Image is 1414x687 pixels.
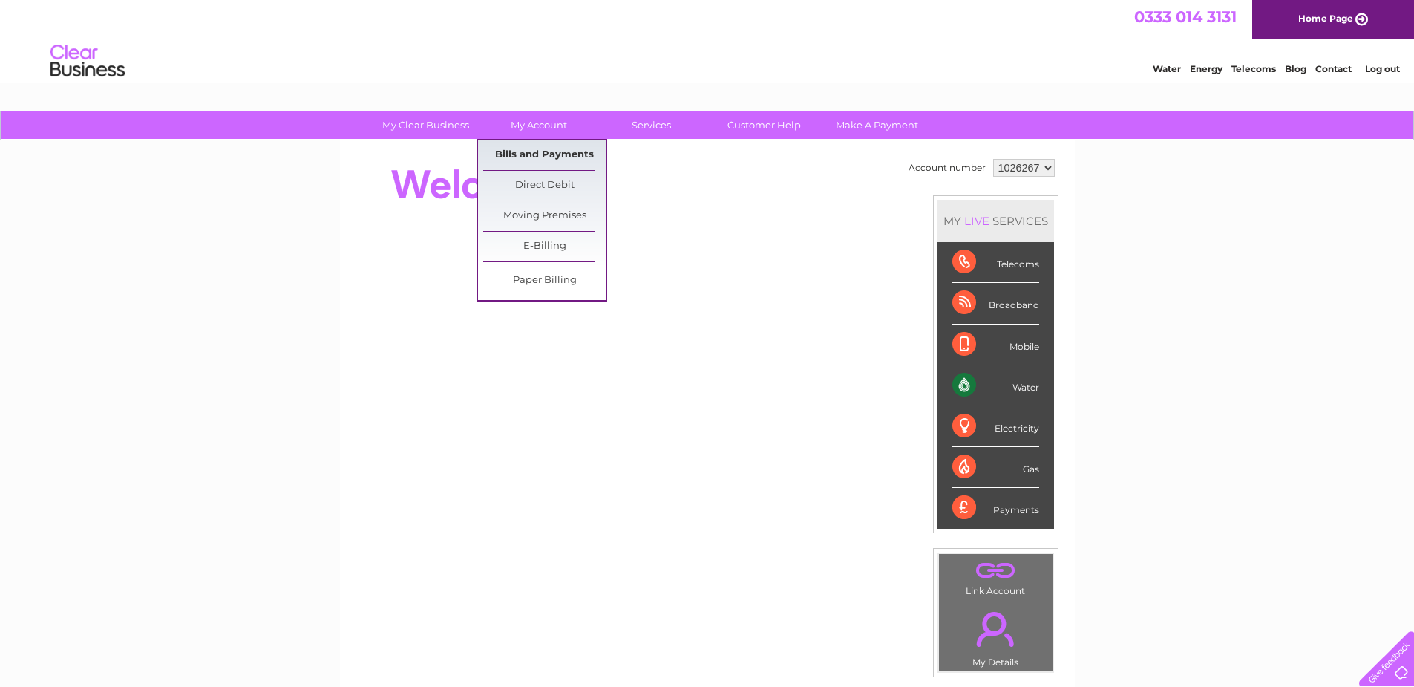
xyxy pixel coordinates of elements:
[483,232,606,261] a: E-Billing
[1315,63,1352,74] a: Contact
[1153,63,1181,74] a: Water
[364,111,487,139] a: My Clear Business
[703,111,825,139] a: Customer Help
[952,242,1039,283] div: Telecoms
[952,325,1039,365] div: Mobile
[952,447,1039,488] div: Gas
[50,39,125,84] img: logo.png
[943,603,1049,655] a: .
[952,406,1039,447] div: Electricity
[1190,63,1222,74] a: Energy
[477,111,600,139] a: My Account
[483,140,606,170] a: Bills and Payments
[1134,7,1237,26] a: 0333 014 3131
[816,111,938,139] a: Make A Payment
[943,558,1049,584] a: .
[961,214,992,228] div: LIVE
[905,155,989,180] td: Account number
[952,488,1039,528] div: Payments
[483,266,606,296] a: Paper Billing
[937,200,1054,242] div: MY SERVICES
[483,201,606,231] a: Moving Premises
[938,599,1053,672] td: My Details
[1285,63,1306,74] a: Blog
[952,365,1039,406] div: Water
[952,283,1039,324] div: Broadband
[938,553,1053,600] td: Link Account
[1365,63,1400,74] a: Log out
[1231,63,1276,74] a: Telecoms
[483,171,606,201] a: Direct Debit
[590,111,713,139] a: Services
[357,8,1058,72] div: Clear Business is a trading name of Verastar Limited (registered in [GEOGRAPHIC_DATA] No. 3667643...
